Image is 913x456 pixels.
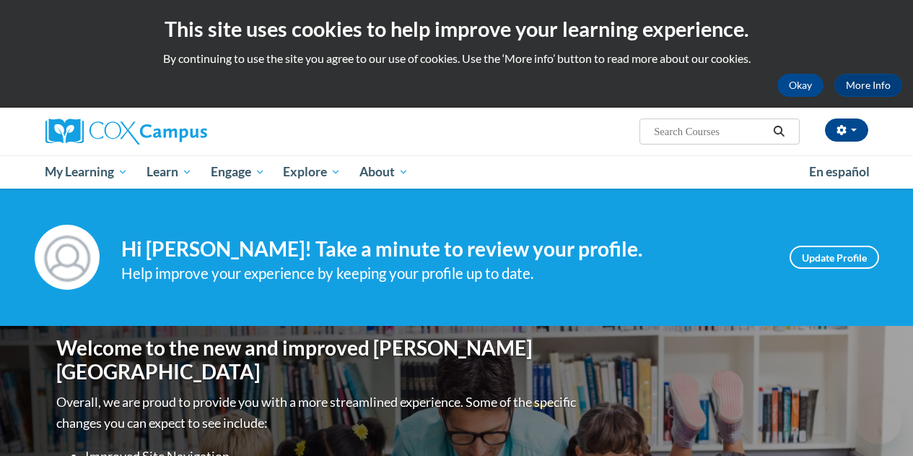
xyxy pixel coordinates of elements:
[350,155,418,189] a: About
[56,336,580,384] h1: Welcome to the new and improved [PERSON_NAME][GEOGRAPHIC_DATA]
[283,163,341,181] span: Explore
[35,155,879,189] div: Main menu
[825,119,868,142] button: Account Settings
[652,123,768,140] input: Search Courses
[11,51,902,66] p: By continuing to use the site you agree to our use of cookies. Use the ‘More info’ button to read...
[809,164,870,179] span: En español
[834,74,902,97] a: More Info
[274,155,350,189] a: Explore
[777,74,824,97] button: Okay
[121,262,768,285] div: Help improve your experience by keeping your profile up to date.
[36,155,138,189] a: My Learning
[45,119,207,145] img: Cox Campus
[211,163,265,181] span: Engage
[201,155,274,189] a: Engage
[137,155,201,189] a: Learn
[121,237,768,262] h4: Hi [PERSON_NAME]! Take a minute to review your profile.
[45,163,128,181] span: My Learning
[35,225,100,290] img: Profile Image
[768,123,790,140] button: Search
[800,157,879,187] a: En español
[45,119,305,145] a: Cox Campus
[147,163,192,181] span: Learn
[11,14,902,43] h2: This site uses cookies to help improve your learning experience.
[855,398,901,444] iframe: Button to launch messaging window
[790,246,879,269] a: Update Profile
[56,392,580,434] p: Overall, we are proud to provide you with a more streamlined experience. Some of the specific cha...
[359,163,409,181] span: About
